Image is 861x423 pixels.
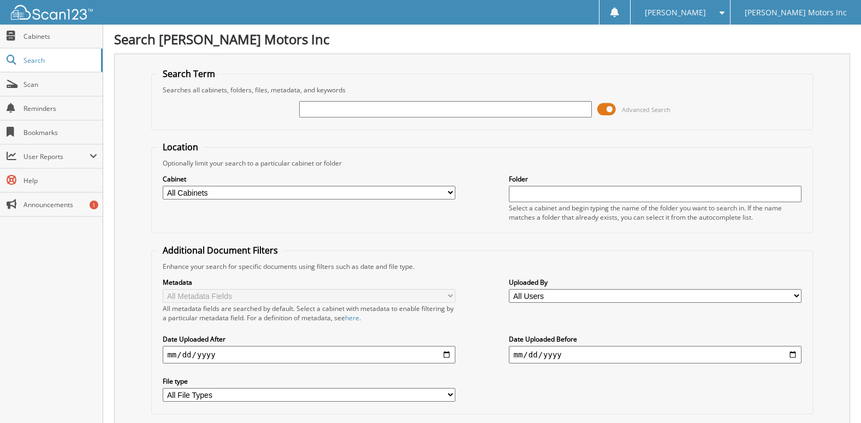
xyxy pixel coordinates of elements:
[622,105,670,114] span: Advanced Search
[23,200,97,209] span: Announcements
[23,128,97,137] span: Bookmarks
[23,176,97,185] span: Help
[23,104,97,113] span: Reminders
[157,158,806,168] div: Optionally limit your search to a particular cabinet or folder
[23,80,97,89] span: Scan
[157,141,204,153] legend: Location
[157,68,221,80] legend: Search Term
[509,346,801,363] input: end
[509,278,801,287] label: Uploaded By
[157,262,806,271] div: Enhance your search for specific documents using filters such as date and file type.
[163,334,455,344] label: Date Uploaded After
[163,377,455,386] label: File type
[163,278,455,287] label: Metadata
[509,334,801,344] label: Date Uploaded Before
[23,56,96,65] span: Search
[509,174,801,184] label: Folder
[163,174,455,184] label: Cabinet
[11,5,93,20] img: scan123-logo-white.svg
[23,32,97,41] span: Cabinets
[163,304,455,322] div: All metadata fields are searched by default. Select a cabinet with metadata to enable filtering b...
[90,201,98,209] div: 1
[114,30,850,48] h1: Search [PERSON_NAME] Motors Inc
[23,152,90,161] span: User Reports
[509,203,801,222] div: Select a cabinet and begin typing the name of the folder you want to search in. If the name match...
[345,313,359,322] a: here
[157,244,283,256] legend: Additional Document Filters
[157,85,806,95] div: Searches all cabinets, folders, files, metadata, and keywords
[645,9,706,16] span: [PERSON_NAME]
[745,9,847,16] span: [PERSON_NAME] Motors Inc
[163,346,455,363] input: start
